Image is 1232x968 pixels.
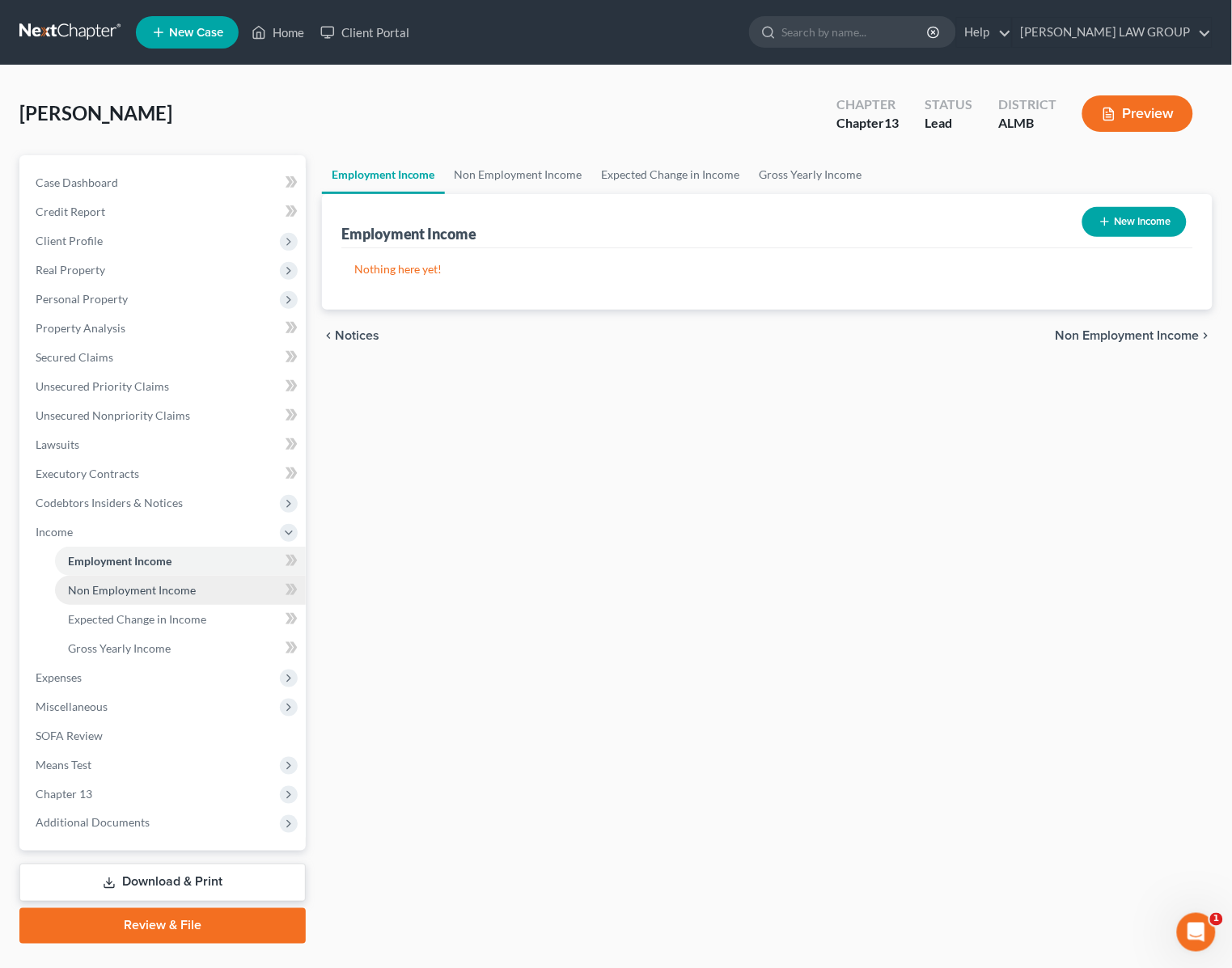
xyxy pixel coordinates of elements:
a: Gross Yearly Income [750,155,872,194]
iframe: Intercom live chat [1177,913,1216,952]
a: Help [957,18,1011,47]
button: Non Employment Income chevron_right [1056,329,1213,342]
div: Lead [925,114,972,133]
span: Employment Income [68,554,171,568]
a: Case Dashboard [23,168,306,197]
span: Miscellaneous [36,700,108,713]
span: Personal Property [36,292,128,306]
button: Preview [1082,95,1193,132]
a: [PERSON_NAME] LAW GROUP [1013,18,1212,47]
span: 13 [884,115,899,130]
span: Notices [335,329,379,342]
span: Case Dashboard [36,175,118,189]
button: chevron_left Notices [322,329,379,342]
span: Executory Contracts [36,467,139,480]
i: chevron_right [1200,329,1213,342]
a: Employment Income [55,547,306,576]
a: Expected Change in Income [55,605,306,634]
span: New Case [169,27,223,39]
a: Employment Income [322,155,445,194]
span: Unsecured Priority Claims [36,379,169,393]
span: Real Property [36,263,105,277]
span: Non Employment Income [68,583,196,597]
a: Executory Contracts [23,459,306,488]
span: Secured Claims [36,350,113,364]
span: Chapter 13 [36,787,92,801]
a: Client Portal [312,18,417,47]
a: Unsecured Nonpriority Claims [23,401,306,430]
span: Additional Documents [36,816,150,830]
span: Credit Report [36,205,105,218]
div: District [998,95,1056,114]
a: Review & File [19,908,306,944]
span: 1 [1210,913,1223,926]
span: Lawsuits [36,438,79,451]
a: Download & Print [19,864,306,902]
a: Secured Claims [23,343,306,372]
div: Chapter [836,114,899,133]
a: Non Employment Income [55,576,306,605]
span: Codebtors Insiders & Notices [36,496,183,509]
span: Unsecured Nonpriority Claims [36,408,190,422]
p: Nothing here yet! [354,261,1180,277]
span: Expenses [36,670,82,684]
input: Search by name... [781,17,929,47]
div: Status [925,95,972,114]
span: Client Profile [36,234,103,247]
span: Property Analysis [36,321,125,335]
a: Lawsuits [23,430,306,459]
a: Credit Report [23,197,306,226]
div: Chapter [836,95,899,114]
button: New Income [1082,207,1187,237]
span: [PERSON_NAME] [19,101,172,125]
a: Unsecured Priority Claims [23,372,306,401]
a: SOFA Review [23,721,306,750]
i: chevron_left [322,329,335,342]
a: Non Employment Income [445,155,592,194]
div: Employment Income [341,224,477,243]
a: Gross Yearly Income [55,634,306,663]
span: Income [36,525,73,539]
span: Means Test [36,758,91,771]
a: Home [243,18,312,47]
span: Non Employment Income [1056,329,1200,342]
span: Gross Yearly Income [68,641,171,655]
a: Expected Change in Income [592,155,750,194]
div: ALMB [998,114,1056,133]
span: Expected Change in Income [68,612,206,626]
a: Property Analysis [23,314,306,343]
span: SOFA Review [36,729,103,742]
